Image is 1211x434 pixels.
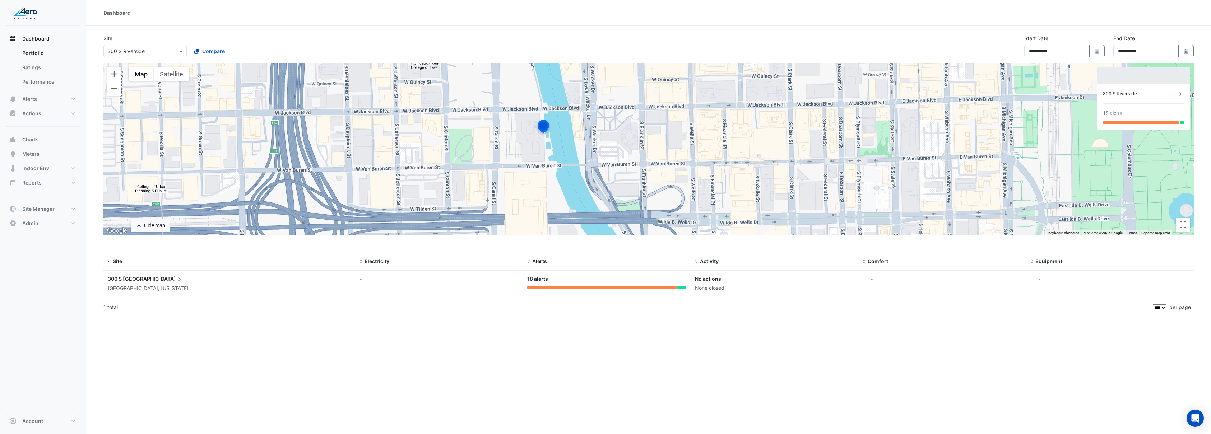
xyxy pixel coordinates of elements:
button: Show street map [129,67,154,81]
button: Indoor Env [6,161,80,176]
app-icon: Dashboard [9,35,17,42]
span: Actions [22,110,41,117]
span: Reports [22,179,42,186]
span: Site Manager [22,205,55,213]
button: Zoom out [107,81,121,96]
app-icon: Indoor Env [9,165,17,172]
span: Dashboard [22,35,50,42]
button: Account [6,414,80,428]
a: Terms (opens in new tab) [1127,231,1137,235]
div: 18 alerts [1103,109,1122,117]
span: Admin [22,220,38,227]
a: No actions [695,276,721,282]
label: Site [103,34,112,42]
span: Comfort [868,258,888,264]
span: Map data ©2025 Google [1084,231,1123,235]
a: Performance [17,75,80,89]
a: Report a map error [1141,231,1170,235]
div: 300 S Riverside [1103,90,1177,98]
button: Meters [6,147,80,161]
a: Open this area in Google Maps (opens a new window) [105,226,129,235]
span: Site [113,258,122,264]
button: Toggle fullscreen view [1176,218,1190,232]
span: Meters [22,150,40,158]
app-icon: Meters [9,150,17,158]
div: Dashboard [103,9,131,17]
div: - [359,275,519,283]
span: 300 S [108,276,122,282]
div: Dashboard [6,46,80,92]
button: Actions [6,106,80,121]
fa-icon: Select Date [1094,48,1100,54]
span: per page [1169,304,1191,310]
button: Site Manager [6,202,80,216]
div: - [1038,275,1041,283]
span: Alerts [22,95,37,103]
button: Admin [6,216,80,230]
div: 1 total [103,298,1151,316]
label: End Date [1113,34,1135,42]
button: Reports [6,176,80,190]
span: Activity [700,258,719,264]
div: [GEOGRAPHIC_DATA], [US_STATE] [108,284,351,293]
button: Show satellite imagery [154,67,189,81]
span: Charts [22,136,39,143]
span: Electricity [365,258,389,264]
button: Zoom in [107,67,121,81]
app-icon: Admin [9,220,17,227]
div: - [871,275,873,283]
span: Account [22,417,43,425]
img: Google [105,226,129,235]
fa-icon: Select Date [1183,48,1189,54]
span: Compare [202,47,225,55]
app-icon: Charts [9,136,17,143]
app-icon: Actions [9,110,17,117]
div: None closed [695,284,854,292]
app-icon: Reports [9,179,17,186]
app-icon: Site Manager [9,205,17,213]
button: Dashboard [6,32,80,46]
button: Hide map [131,219,170,232]
app-icon: Alerts [9,95,17,103]
img: site-pin-selected.svg [535,119,551,136]
div: Open Intercom Messenger [1187,410,1204,427]
div: Hide map [144,222,165,229]
a: Portfolio [17,46,80,60]
img: Company Logo [9,6,41,20]
div: 18 alerts [527,275,686,283]
span: Alerts [532,258,547,264]
button: Compare [190,45,229,57]
span: Equipment [1035,258,1062,264]
span: [GEOGRAPHIC_DATA] [123,275,183,283]
label: Start Date [1024,34,1048,42]
button: Alerts [6,92,80,106]
button: Charts [6,132,80,147]
span: Indoor Env [22,165,49,172]
a: Ratings [17,60,80,75]
button: Keyboard shortcuts [1048,230,1079,235]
